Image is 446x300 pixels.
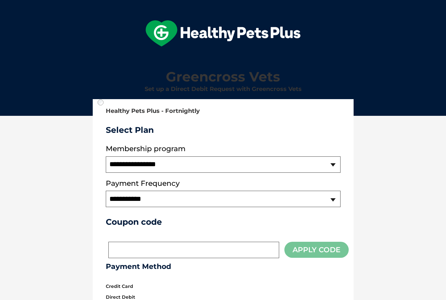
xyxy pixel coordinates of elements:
h2: Healthy Pets Plus - Fortnightly [106,108,341,115]
h3: Coupon code [106,217,341,227]
label: Payment Frequency [106,179,180,188]
input: Direct Debit [98,99,104,105]
label: Membership program [106,145,341,153]
h3: Payment Method [106,262,341,271]
h3: Select Plan [106,125,341,135]
h1: Greencross Vets [95,69,351,84]
button: Apply Code [284,242,349,258]
label: Credit Card [106,282,133,291]
img: hpp-logo-landscape-green-white.png [146,20,300,46]
h2: Set up a Direct Debit Request with Greencross Vets [95,86,351,93]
